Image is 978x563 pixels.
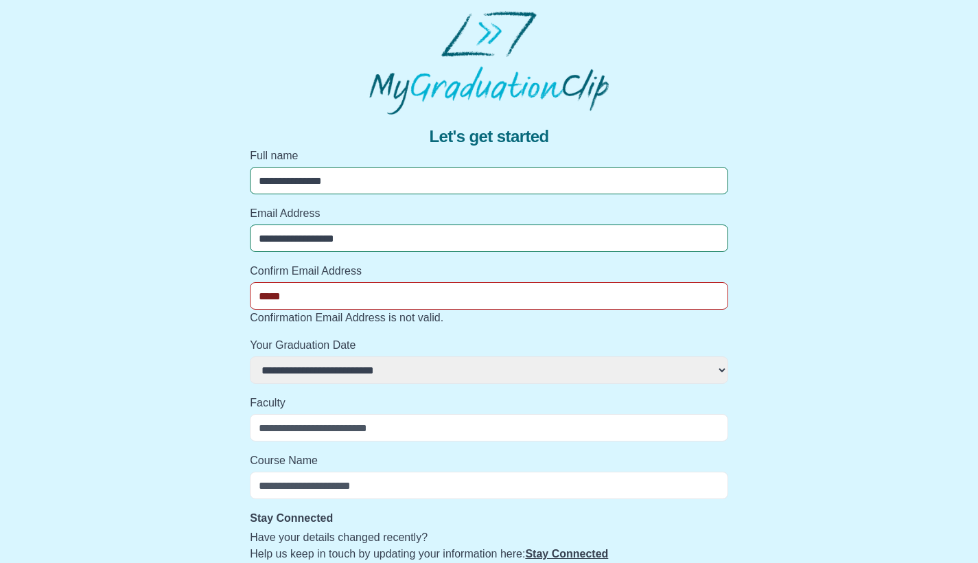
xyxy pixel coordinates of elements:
img: MyGraduationClip [369,11,608,115]
strong: Stay Connected [250,512,333,524]
label: Faculty [250,395,728,411]
label: Your Graduation Date [250,337,728,354]
p: Have your details changed recently? Help us keep in touch by updating your information here: [250,529,728,562]
label: Full name [250,148,728,164]
label: Confirm Email Address [250,263,728,279]
label: Course Name [250,452,728,469]
span: Let's get started [429,126,548,148]
a: Stay Connected [525,548,608,560]
label: Email Address [250,205,728,222]
span: Confirmation Email Address is not valid. [250,312,443,323]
